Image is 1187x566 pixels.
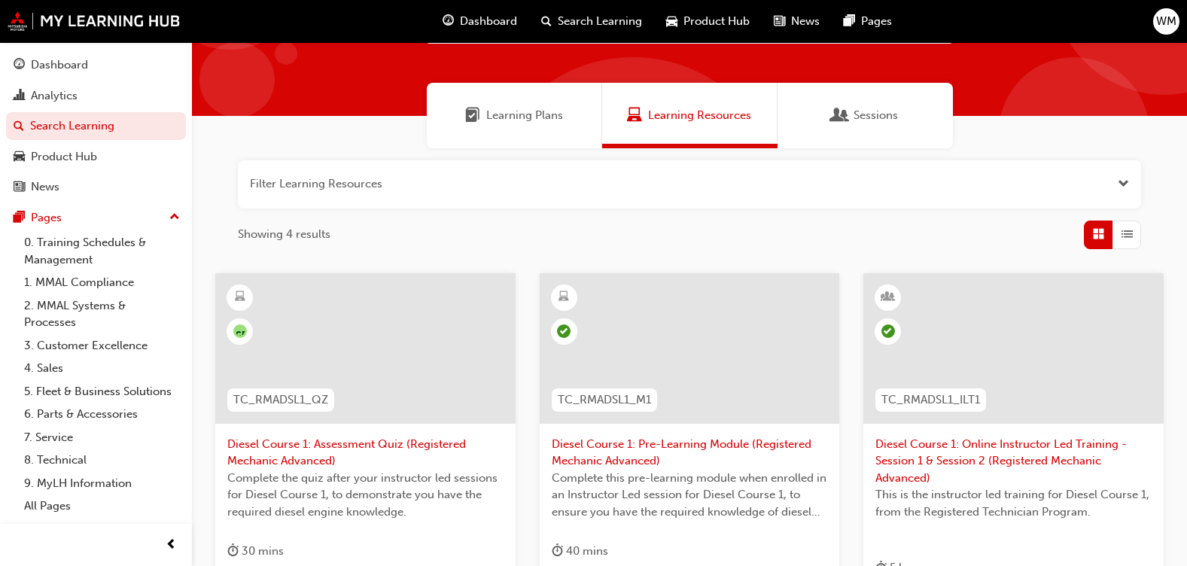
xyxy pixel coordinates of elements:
span: Learning Resources [627,107,642,124]
span: learningResourceType_ELEARNING-icon [558,288,569,307]
span: Learning Resources [648,107,751,124]
a: guage-iconDashboard [431,6,529,37]
span: news-icon [14,181,25,194]
span: This is the instructor led training for Diesel Course 1, from the Registered Technician Program. [875,486,1152,520]
span: learningRecordVerb_ATTEND-icon [881,324,895,338]
span: news-icon [774,12,785,31]
div: 30 mins [227,542,284,561]
span: search-icon [541,12,552,31]
a: Analytics [6,82,186,110]
div: Pages [31,209,62,227]
a: search-iconSearch Learning [529,6,654,37]
span: Showing 4 results [238,226,330,243]
button: DashboardAnalyticsSearch LearningProduct HubNews [6,48,186,204]
span: car-icon [14,151,25,164]
span: guage-icon [443,12,454,31]
div: News [31,178,59,196]
span: Complete the quiz after your instructor led sessions for Diesel Course 1, to demonstrate you have... [227,470,504,521]
span: Sessions [832,107,848,124]
span: Product Hub [683,13,750,30]
span: Pages [861,13,892,30]
span: duration-icon [552,542,563,561]
span: learningResourceType_ELEARNING-icon [235,288,245,307]
span: prev-icon [166,536,177,555]
a: News [6,173,186,201]
span: learningResourceType_INSTRUCTOR_LED-icon [883,288,893,307]
a: 2. MMAL Systems & Processes [18,294,186,334]
a: 1. MMAL Compliance [18,271,186,294]
a: 7. Service [18,426,186,449]
a: 6. Parts & Accessories [18,403,186,426]
span: News [791,13,820,30]
span: TC_RMADSL1_ILT1 [881,391,980,409]
a: 4. Sales [18,357,186,380]
span: TC_RMADSL1_QZ [233,391,328,409]
a: Product Hub [6,143,186,171]
a: All Pages [18,494,186,518]
span: car-icon [666,12,677,31]
span: pages-icon [844,12,855,31]
a: 5. Fleet & Business Solutions [18,380,186,403]
span: Learning Plans [465,107,480,124]
a: Learning ResourcesLearning Resources [602,83,778,148]
a: pages-iconPages [832,6,904,37]
span: Diesel Course 1: Online Instructor Led Training - Session 1 & Session 2 (Registered Mechanic Adva... [875,436,1152,487]
a: 0. Training Schedules & Management [18,231,186,271]
span: Dashboard [460,13,517,30]
span: null-icon [233,324,247,338]
span: Search Learning [558,13,642,30]
a: car-iconProduct Hub [654,6,762,37]
span: Grid [1093,226,1104,243]
span: Complete this pre-learning module when enrolled in an Instructor Led session for Diesel Course 1,... [552,470,828,521]
div: Dashboard [31,56,88,74]
button: Open the filter [1118,175,1129,193]
span: Diesel Course 1: Pre-Learning Module (Registered Mechanic Advanced) [552,436,828,470]
span: up-icon [169,208,180,227]
button: Pages [6,204,186,232]
a: 3. Customer Excellence [18,334,186,358]
span: search-icon [14,120,24,133]
div: 40 mins [552,542,608,561]
span: TC_RMADSL1_M1 [558,391,651,409]
span: Learning Plans [486,107,563,124]
a: news-iconNews [762,6,832,37]
span: WM [1156,13,1176,30]
a: 9. MyLH Information [18,472,186,495]
img: mmal [8,11,181,31]
span: learningRecordVerb_PASS-icon [557,324,571,338]
a: Learning PlansLearning Plans [427,83,602,148]
span: guage-icon [14,59,25,72]
button: WM [1153,8,1179,35]
span: Diesel Course 1: Assessment Quiz (Registered Mechanic Advanced) [227,436,504,470]
div: Product Hub [31,148,97,166]
a: Dashboard [6,51,186,79]
span: Sessions [854,107,898,124]
span: pages-icon [14,211,25,225]
a: Search Learning [6,112,186,140]
span: chart-icon [14,90,25,103]
span: List [1122,226,1133,243]
div: Analytics [31,87,78,105]
span: duration-icon [227,542,239,561]
a: SessionsSessions [778,83,953,148]
a: 8. Technical [18,449,186,472]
